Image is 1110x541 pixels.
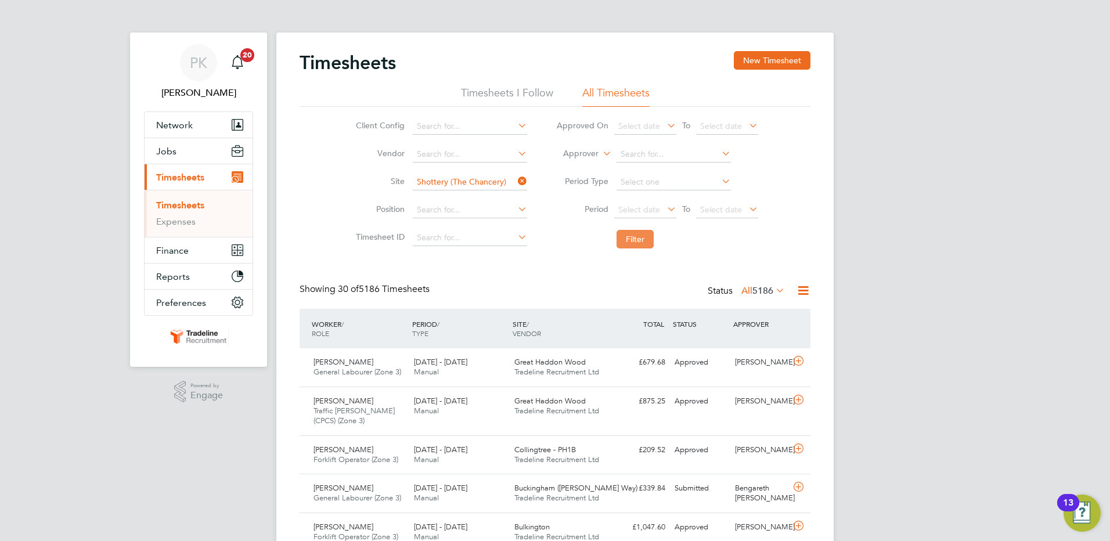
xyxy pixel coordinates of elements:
[190,55,207,70] span: PK
[409,313,510,344] div: PERIOD
[300,283,432,295] div: Showing
[338,283,359,295] span: 30 of
[679,201,694,217] span: To
[341,319,344,329] span: /
[617,174,731,190] input: Select one
[610,441,670,460] div: £209.52
[414,445,467,455] span: [DATE] - [DATE]
[514,493,599,503] span: Tradeline Recruitment Ltd
[145,164,253,190] button: Timesheets
[168,327,229,346] img: tradelinerecruitment-logo-retina.png
[414,406,439,416] span: Manual
[156,120,193,131] span: Network
[514,367,599,377] span: Tradeline Recruitment Ltd
[312,329,329,338] span: ROLE
[700,121,742,131] span: Select date
[730,441,791,460] div: [PERSON_NAME]
[510,313,610,344] div: SITE
[156,271,190,282] span: Reports
[730,353,791,372] div: [PERSON_NAME]
[313,455,398,464] span: Forklift Operator (Zone 3)
[734,51,810,70] button: New Timesheet
[617,146,731,163] input: Search for...
[514,357,586,367] span: Great Haddon Wood
[413,230,527,246] input: Search for...
[708,283,787,300] div: Status
[145,138,253,164] button: Jobs
[514,455,599,464] span: Tradeline Recruitment Ltd
[145,290,253,315] button: Preferences
[1064,495,1101,532] button: Open Resource Center, 13 new notifications
[156,216,196,227] a: Expenses
[414,455,439,464] span: Manual
[145,112,253,138] button: Network
[730,518,791,537] div: [PERSON_NAME]
[670,313,730,334] div: STATUS
[670,518,730,537] div: Approved
[582,86,650,107] li: All Timesheets
[414,522,467,532] span: [DATE] - [DATE]
[352,176,405,186] label: Site
[414,483,467,493] span: [DATE] - [DATE]
[513,329,541,338] span: VENDOR
[413,118,527,135] input: Search for...
[313,367,401,377] span: General Labourer (Zone 3)
[240,48,254,62] span: 20
[610,392,670,411] div: £875.25
[313,396,373,406] span: [PERSON_NAME]
[514,396,586,406] span: Great Haddon Wood
[617,230,654,248] button: Filter
[313,522,373,532] span: [PERSON_NAME]
[741,285,785,297] label: All
[700,204,742,215] span: Select date
[527,319,529,329] span: /
[174,381,224,403] a: Powered byEngage
[1063,503,1073,518] div: 13
[352,204,405,214] label: Position
[130,33,267,367] nav: Main navigation
[156,297,206,308] span: Preferences
[414,396,467,406] span: [DATE] - [DATE]
[144,327,253,346] a: Go to home page
[670,392,730,411] div: Approved
[546,148,599,160] label: Approver
[730,313,791,334] div: APPROVER
[190,381,223,391] span: Powered by
[670,441,730,460] div: Approved
[226,44,249,81] a: 20
[145,264,253,289] button: Reports
[313,493,401,503] span: General Labourer (Zone 3)
[610,479,670,498] div: £339.84
[437,319,439,329] span: /
[556,120,608,131] label: Approved On
[145,190,253,237] div: Timesheets
[730,479,791,508] div: Bengareth [PERSON_NAME]
[618,121,660,131] span: Select date
[156,146,176,157] span: Jobs
[670,479,730,498] div: Submitted
[338,283,430,295] span: 5186 Timesheets
[514,522,550,532] span: Bulkington
[313,357,373,367] span: [PERSON_NAME]
[352,148,405,158] label: Vendor
[618,204,660,215] span: Select date
[752,285,773,297] span: 5186
[414,367,439,377] span: Manual
[414,357,467,367] span: [DATE] - [DATE]
[156,200,204,211] a: Timesheets
[679,118,694,133] span: To
[514,406,599,416] span: Tradeline Recruitment Ltd
[145,237,253,263] button: Finance
[556,204,608,214] label: Period
[610,518,670,537] div: £1,047.60
[156,172,204,183] span: Timesheets
[313,406,395,425] span: Traffic [PERSON_NAME] (CPCS) (Zone 3)
[144,86,253,100] span: Patrick Knight
[413,174,527,190] input: Search for...
[313,483,373,493] span: [PERSON_NAME]
[352,232,405,242] label: Timesheet ID
[190,391,223,401] span: Engage
[309,313,409,344] div: WORKER
[144,44,253,100] a: PK[PERSON_NAME]
[670,353,730,372] div: Approved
